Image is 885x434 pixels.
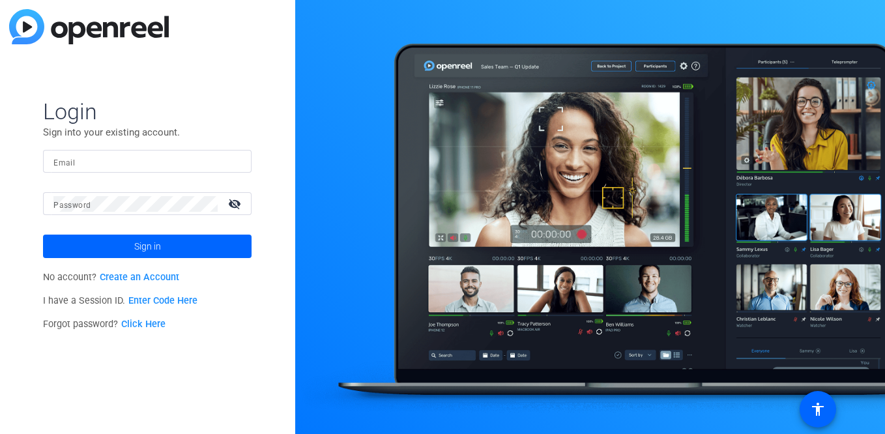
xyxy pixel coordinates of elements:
[100,272,179,283] a: Create an Account
[43,272,179,283] span: No account?
[220,194,252,213] mat-icon: visibility_off
[43,319,166,330] span: Forgot password?
[43,295,197,306] span: I have a Session ID.
[43,125,252,139] p: Sign into your existing account.
[810,401,826,417] mat-icon: accessibility
[121,319,166,330] a: Click Here
[53,154,241,169] input: Enter Email Address
[43,98,252,125] span: Login
[53,201,91,210] mat-label: Password
[53,158,75,167] mat-label: Email
[128,295,197,306] a: Enter Code Here
[43,235,252,258] button: Sign in
[134,230,161,263] span: Sign in
[9,9,169,44] img: blue-gradient.svg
